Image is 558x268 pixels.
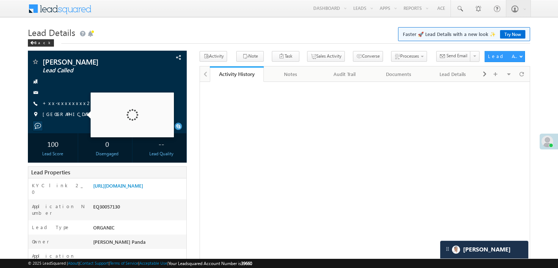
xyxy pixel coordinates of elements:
[403,30,525,38] span: Faster 🚀 Lead Details with a new look ✨
[80,261,109,265] a: Contact Support
[264,66,318,82] a: Notes
[272,51,299,62] button: Task
[32,238,49,245] label: Owner
[168,261,252,266] span: Your Leadsquared Account Number is
[93,239,146,245] span: [PERSON_NAME] Panda
[445,246,451,252] img: carter-drag
[426,66,480,82] a: Lead Details
[446,52,467,59] span: Send Email
[500,30,525,39] a: Try Now
[28,39,58,45] a: Back
[307,51,345,62] button: Sales Activity
[91,224,186,234] div: ORGANIC
[210,66,264,82] a: Activity History
[68,261,79,265] a: About
[84,137,130,151] div: 0
[43,111,161,118] span: [GEOGRAPHIC_DATA], [GEOGRAPHIC_DATA]
[488,53,519,59] div: Lead Actions
[452,246,460,254] img: Carter
[28,260,252,267] span: © 2025 LeadSquared | | | | |
[32,182,85,195] label: KYC link 2_0
[436,51,471,62] button: Send Email
[372,66,426,82] a: Documents
[378,70,419,79] div: Documents
[215,70,258,77] div: Activity History
[93,182,143,189] a: [URL][DOMAIN_NAME]
[485,51,525,62] button: Lead Actions
[110,261,138,265] a: Terms of Service
[31,169,70,176] span: Lead Properties
[32,224,70,231] label: Lead Type
[463,246,511,253] span: Carter
[138,137,185,151] div: --
[28,26,75,38] span: Lead Details
[236,51,264,62] button: Note
[138,151,185,157] div: Lead Quality
[32,203,85,216] label: Application Number
[43,100,94,106] a: +xx-xxxxxxxx25
[30,137,76,151] div: 100
[91,203,186,213] div: EQ30057130
[200,51,227,62] button: Activity
[241,261,252,266] span: 39660
[32,253,85,266] label: Application Status
[440,240,529,259] div: carter-dragCarter[PERSON_NAME]
[324,70,365,79] div: Audit Trail
[139,261,167,265] a: Acceptable Use
[353,51,383,62] button: Converse
[400,53,419,59] span: Processes
[270,70,311,79] div: Notes
[391,51,427,62] button: Processes
[84,151,130,157] div: Disengaged
[28,39,54,47] div: Back
[432,70,474,79] div: Lead Details
[318,66,372,82] a: Audit Trail
[43,58,141,65] span: [PERSON_NAME]
[43,67,141,74] span: Lead Called
[30,151,76,157] div: Lead Score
